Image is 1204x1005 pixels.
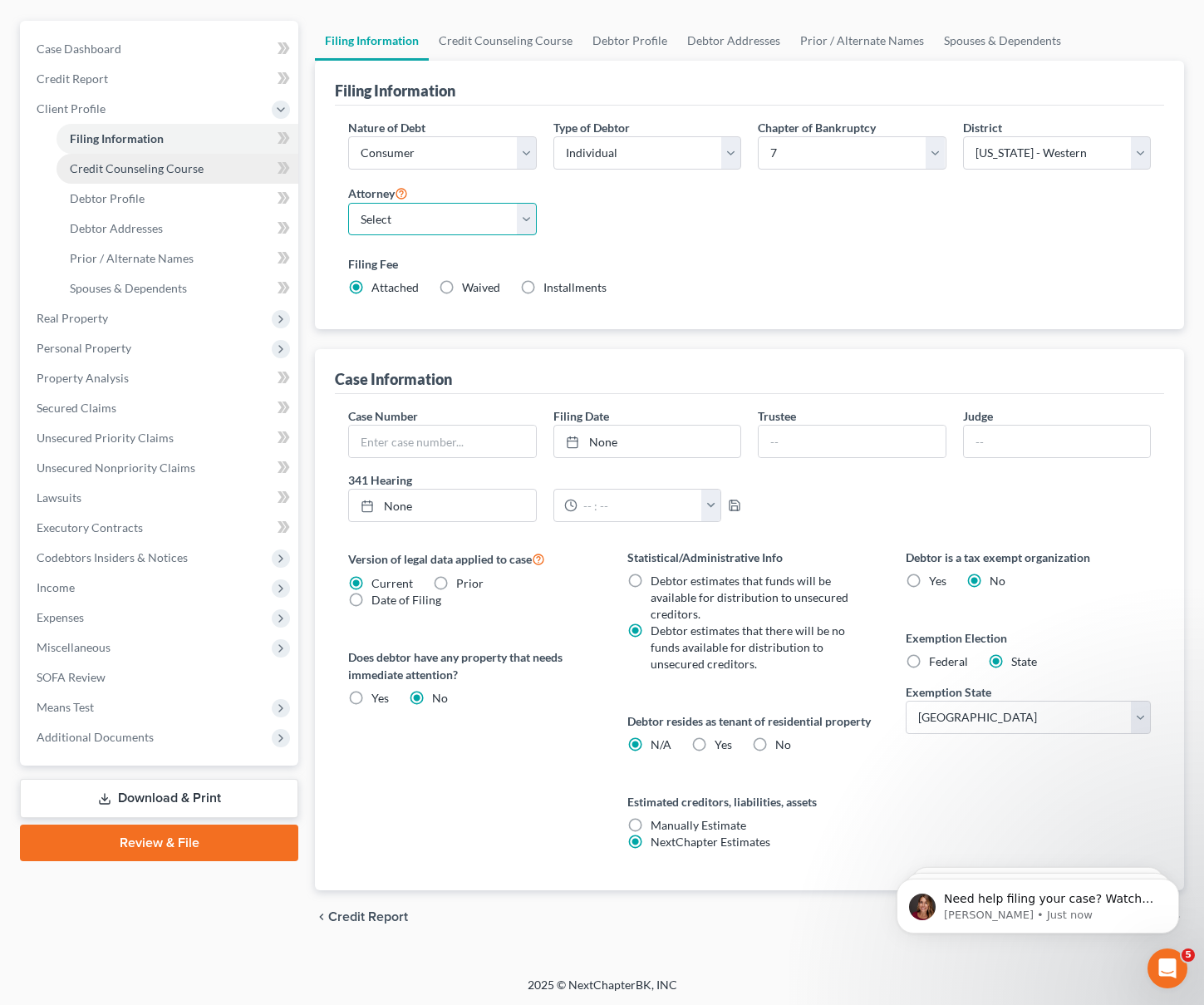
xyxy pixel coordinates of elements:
span: Debtor Profile [70,191,145,205]
span: Income [37,580,75,594]
a: Debtor Addresses [57,214,298,244]
div: Case Information [335,369,452,389]
label: Does debtor have any property that needs immediate attention? [348,648,593,683]
a: Credit Report [23,64,298,94]
span: No [432,691,448,705]
span: Debtor estimates that funds will be available for distribution to unsecured creditors. [651,574,848,621]
label: Exemption Election [906,629,1151,647]
a: Credit Counseling Course [429,21,582,61]
span: Additional Documents [37,730,154,744]
span: 5 [1182,948,1195,962]
span: Prior [456,576,484,590]
span: Debtor estimates that there will be no funds available for distribution to unsecured creditors. [651,623,845,671]
span: Yes [371,691,389,705]
label: Type of Debtor [553,119,630,136]
span: Executory Contracts [37,520,143,535]
label: District [963,119,1002,136]
label: 341 Hearing [340,471,749,489]
span: Lawsuits [37,490,81,505]
label: Estimated creditors, liabilities, assets [627,793,872,810]
span: Attached [371,280,419,294]
label: Filing Date [553,407,609,425]
a: Debtor Profile [57,184,298,214]
input: -- : -- [577,490,702,521]
span: Credit Report [328,910,408,924]
a: Executory Contracts [23,513,298,543]
span: Installments [543,280,607,294]
a: Property Analysis [23,363,298,393]
a: Review & File [20,825,298,861]
span: Current [371,576,413,590]
span: NextChapter Estimates [651,835,770,849]
span: Manually Estimate [651,818,746,832]
a: Download & Print [20,779,298,818]
span: Unsecured Priority Claims [37,431,174,445]
label: Trustee [758,407,796,425]
a: Filing Information [315,21,429,61]
span: Debtor Addresses [70,221,163,235]
label: Version of legal data applied to case [348,549,593,569]
a: Filing Information [57,124,298,154]
span: Federal [929,654,968,668]
span: Spouses & Dependents [70,281,187,295]
span: Client Profile [37,101,106,116]
span: SOFA Review [37,670,106,684]
input: -- [964,426,1150,457]
div: Filing Information [335,81,455,101]
a: Unsecured Nonpriority Claims [23,453,298,483]
span: Waived [462,280,500,294]
span: No [990,574,1005,588]
input: -- [759,426,945,457]
span: State [1011,654,1037,668]
span: No [775,737,791,751]
a: Case Dashboard [23,34,298,64]
iframe: Intercom live chat [1147,948,1187,988]
span: Real Property [37,311,108,325]
label: Statistical/Administrative Info [627,549,872,566]
span: Personal Property [37,341,131,355]
label: Debtor is a tax exempt organization [906,549,1151,566]
label: Nature of Debt [348,119,425,136]
span: Secured Claims [37,401,116,415]
span: Filing Information [70,131,164,145]
label: Case Number [348,407,418,425]
span: Yes [715,737,732,751]
a: None [554,426,740,457]
label: Judge [963,407,993,425]
span: Codebtors Insiders & Notices [37,550,188,564]
input: Enter case number... [349,426,535,457]
button: chevron_left Credit Report [315,910,408,924]
span: Property Analysis [37,371,129,385]
span: Credit Counseling Course [70,161,204,175]
span: Case Dashboard [37,42,121,56]
a: None [349,490,535,521]
a: Prior / Alternate Names [57,244,298,273]
a: Spouses & Dependents [934,21,1071,61]
a: Credit Counseling Course [57,154,298,184]
span: Date of Filing [371,593,441,607]
a: Unsecured Priority Claims [23,423,298,453]
a: Spouses & Dependents [57,273,298,303]
label: Attorney [348,183,408,203]
span: Miscellaneous [37,640,111,654]
i: chevron_left [315,910,328,924]
label: Debtor resides as tenant of residential property [627,712,872,730]
span: Unsecured Nonpriority Claims [37,461,195,475]
a: Secured Claims [23,393,298,423]
span: Yes [929,574,946,588]
a: Debtor Profile [582,21,677,61]
span: N/A [651,737,671,751]
span: Means Test [37,700,94,714]
iframe: Intercom notifications message [872,844,1204,960]
label: Filing Fee [348,255,1151,273]
span: Expenses [37,610,84,624]
a: SOFA Review [23,663,298,692]
a: Lawsuits [23,483,298,513]
span: Prior / Alternate Names [70,251,194,265]
label: Exemption State [906,683,991,701]
label: Chapter of Bankruptcy [758,119,876,136]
